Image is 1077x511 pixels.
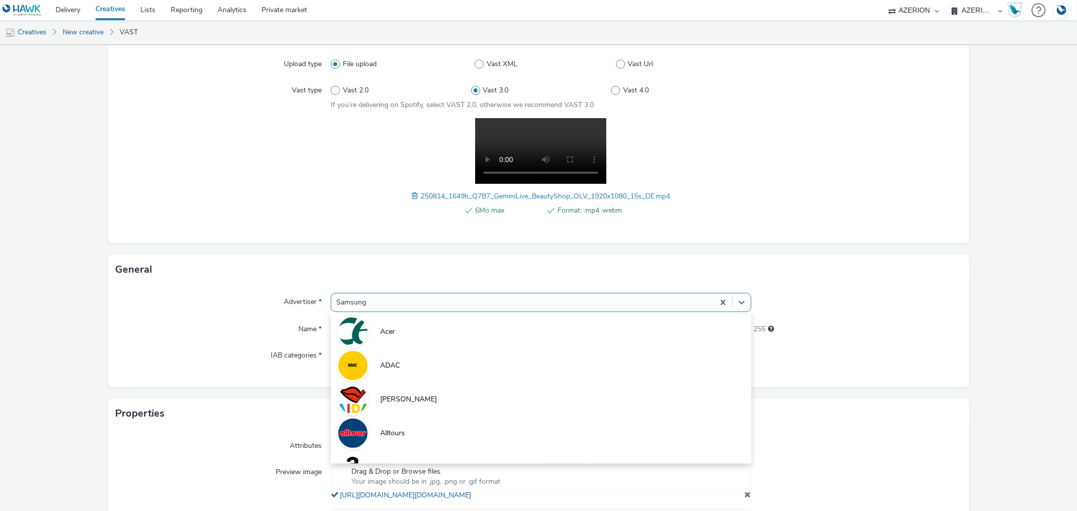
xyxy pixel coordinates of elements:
img: Amazon [338,452,368,482]
span: Format: .mp4 .webm [557,205,622,217]
label: Preview image [272,463,326,477]
img: undefined Logo [3,4,41,17]
span: [PERSON_NAME] [380,394,437,404]
span: Drag & Drop or Browse files. [351,467,500,477]
span: Amazon [380,462,406,472]
span: Acer [380,327,395,337]
div: Maximum 255 characters [768,324,775,334]
span: ADAC [380,361,400,371]
img: AIDA [338,385,368,414]
span: 250814_1649h_Q7B7_GeminiLive_BeautyShop_OLV_1920x1080_15s_DE.mp4 [421,191,670,201]
span: Your image should be in .jpg, .png or .gif format [351,477,500,487]
label: Advertiser * [280,293,326,307]
span: 255 [754,324,766,334]
a: New creative [58,20,109,44]
a: [URL][DOMAIN_NAME][DOMAIN_NAME] [340,490,475,500]
h3: General [115,262,152,277]
label: Name * [294,320,326,334]
label: Upload type [280,55,326,69]
img: ADAC [338,351,368,380]
span: Vast Url [628,59,653,69]
span: Vast 2.0 [343,85,369,95]
img: Acer [338,317,368,346]
a: VAST [115,20,143,44]
span: If you’re delivering on Spotify, select VAST 2.0, otherwise we recommend VAST 3.0 [331,100,594,110]
img: Alltours [338,419,368,448]
span: Vast XML [487,59,518,69]
span: Vast 3.0 [483,85,508,95]
span: Alltours [380,428,405,438]
span: Vast 4.0 [623,85,649,95]
img: Account DE [1054,2,1069,19]
img: Hawk Academy [1007,2,1022,18]
img: mobile [5,28,15,38]
label: Attributes [286,437,326,451]
label: Vast type [288,81,326,95]
span: File upload [343,59,377,69]
h3: Properties [115,406,165,421]
span: 6Mo max [475,205,540,217]
a: Hawk Academy [1007,2,1027,18]
label: IAB categories * [267,346,326,361]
